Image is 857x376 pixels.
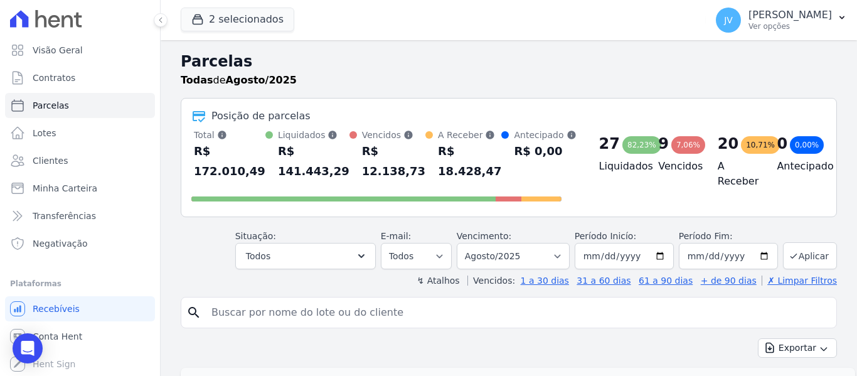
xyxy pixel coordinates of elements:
span: JV [724,16,733,24]
a: Clientes [5,148,155,173]
p: [PERSON_NAME] [748,9,832,21]
a: Contratos [5,65,155,90]
span: Clientes [33,154,68,167]
div: Open Intercom Messenger [13,333,43,363]
h4: Antecipado [777,159,816,174]
div: Vencidos [362,129,425,141]
span: Parcelas [33,99,69,112]
span: Conta Hent [33,330,82,343]
a: Minha Carteira [5,176,155,201]
strong: Todas [181,74,213,86]
span: Transferências [33,210,96,222]
div: 27 [599,134,620,154]
a: Visão Geral [5,38,155,63]
div: Antecipado [514,129,576,141]
i: search [186,305,201,320]
div: 82,23% [622,136,661,154]
label: E-mail: [381,231,412,241]
div: Posição de parcelas [211,109,311,124]
span: Todos [246,249,270,264]
a: 61 a 90 dias [639,276,693,286]
label: ↯ Atalhos [417,276,459,286]
h4: Liquidados [599,159,639,174]
div: A Receber [438,129,501,141]
div: 0,00% [790,136,824,154]
input: Buscar por nome do lote ou do cliente [204,300,831,325]
button: 2 selecionados [181,8,294,31]
h2: Parcelas [181,50,837,73]
h4: Vencidos [658,159,698,174]
h4: A Receber [718,159,757,189]
span: Contratos [33,72,75,84]
a: Parcelas [5,93,155,118]
label: Vencidos: [467,276,515,286]
p: de [181,73,297,88]
a: Negativação [5,231,155,256]
div: R$ 141.443,29 [278,141,349,181]
div: R$ 172.010,49 [194,141,265,181]
span: Recebíveis [33,303,80,315]
button: Aplicar [783,242,837,269]
a: Lotes [5,121,155,146]
div: Total [194,129,265,141]
div: 9 [658,134,669,154]
button: JV [PERSON_NAME] Ver opções [706,3,857,38]
div: Liquidados [278,129,349,141]
label: Vencimento: [457,231,511,241]
a: Transferências [5,203,155,228]
div: R$ 0,00 [514,141,576,161]
button: Todos [235,243,376,269]
div: 7,06% [671,136,705,154]
span: Negativação [33,237,88,250]
span: Lotes [33,127,56,139]
a: 31 a 60 dias [577,276,631,286]
div: 0 [777,134,787,154]
div: 20 [718,134,738,154]
div: R$ 18.428,47 [438,141,501,181]
a: + de 90 dias [701,276,757,286]
label: Período Fim: [679,230,778,243]
div: 10,71% [741,136,780,154]
a: Conta Hent [5,324,155,349]
div: Plataformas [10,276,150,291]
p: Ver opções [748,21,832,31]
span: Minha Carteira [33,182,97,195]
div: R$ 12.138,73 [362,141,425,181]
a: Recebíveis [5,296,155,321]
a: ✗ Limpar Filtros [762,276,837,286]
button: Exportar [758,338,837,358]
label: Período Inicío: [575,231,636,241]
label: Situação: [235,231,276,241]
strong: Agosto/2025 [226,74,297,86]
a: 1 a 30 dias [521,276,569,286]
span: Visão Geral [33,44,83,56]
